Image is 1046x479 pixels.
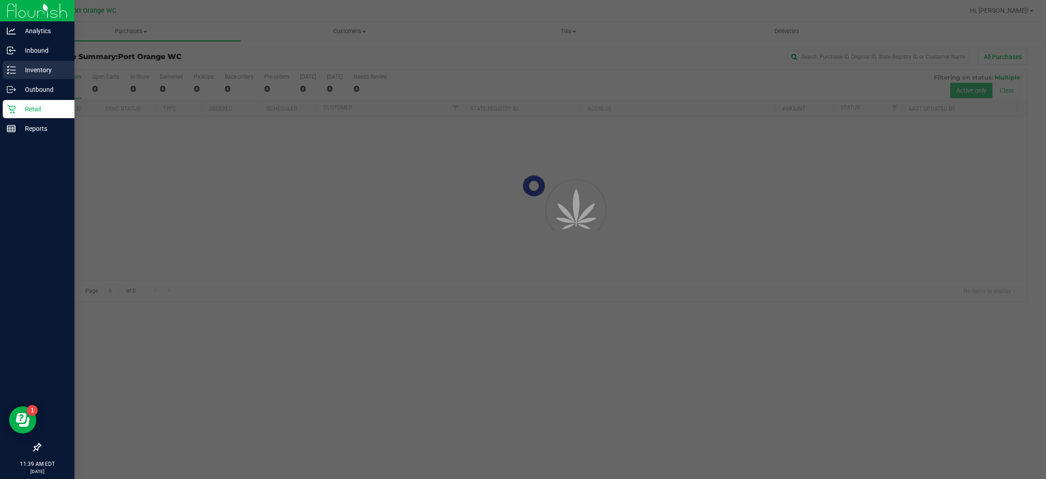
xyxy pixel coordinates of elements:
[7,105,16,114] inline-svg: Retail
[4,460,70,468] p: 11:39 AM EDT
[9,406,36,434] iframe: Resource center
[7,46,16,55] inline-svg: Inbound
[16,45,70,56] p: Inbound
[7,65,16,75] inline-svg: Inventory
[16,84,70,95] p: Outbound
[16,65,70,75] p: Inventory
[7,124,16,133] inline-svg: Reports
[27,405,38,416] iframe: Resource center unread badge
[16,104,70,115] p: Retail
[4,468,70,475] p: [DATE]
[7,85,16,94] inline-svg: Outbound
[16,25,70,36] p: Analytics
[16,123,70,134] p: Reports
[7,26,16,35] inline-svg: Analytics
